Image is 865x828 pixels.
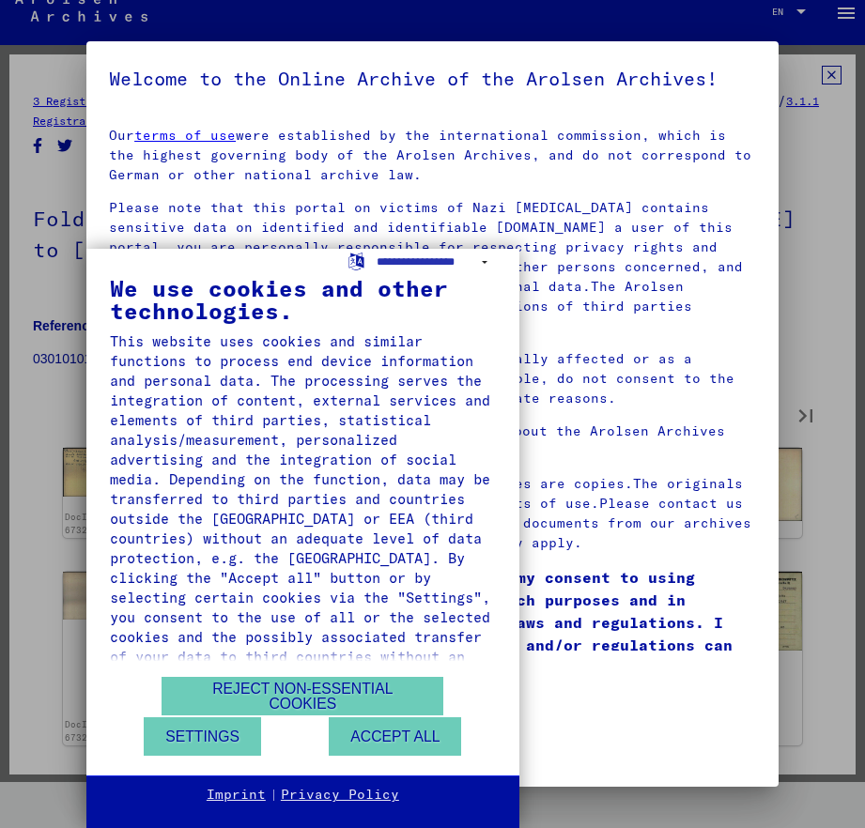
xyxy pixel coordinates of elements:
[207,786,266,805] a: Imprint
[144,717,261,756] button: Settings
[162,677,443,715] button: Reject non-essential cookies
[281,786,399,805] a: Privacy Policy
[110,331,496,686] div: This website uses cookies and similar functions to process end device information and personal da...
[329,717,461,756] button: Accept all
[110,277,496,322] div: We use cookies and other technologies.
